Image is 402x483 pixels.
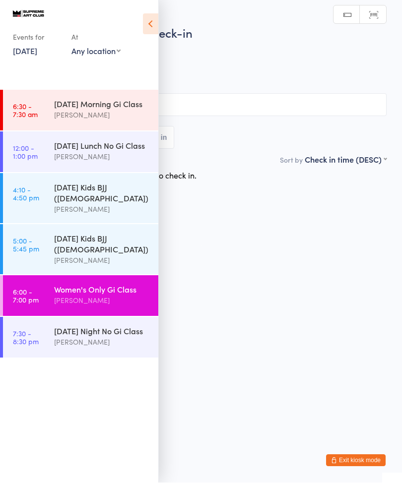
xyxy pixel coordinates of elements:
div: [DATE] Morning Gi Class [54,99,150,110]
time: 6:30 - 7:30 am [13,103,38,119]
button: Exit kiosk mode [326,455,386,467]
div: [DATE] Kids BJJ ([DEMOGRAPHIC_DATA]) [54,182,150,204]
a: 7:30 -8:30 pm[DATE] Night No Gi Class[PERSON_NAME] [3,317,158,358]
div: [PERSON_NAME] [54,255,150,266]
div: Any location [71,46,121,57]
div: Women's Only Gi Class [54,284,150,295]
input: Search [15,94,387,117]
time: 12:00 - 1:00 pm [13,144,38,160]
div: [PERSON_NAME] [54,151,150,163]
div: Events for [13,29,62,46]
a: 12:00 -1:00 pm[DATE] Lunch No Gi Class[PERSON_NAME] [3,132,158,173]
span: BJJ - Adults [15,76,387,86]
div: [PERSON_NAME] [54,295,150,306]
a: 4:10 -4:50 pm[DATE] Kids BJJ ([DEMOGRAPHIC_DATA])[PERSON_NAME] [3,174,158,224]
div: [PERSON_NAME] [54,204,150,215]
span: [PERSON_NAME] [15,66,371,76]
a: 6:00 -7:00 pmWomen's Only Gi Class[PERSON_NAME] [3,276,158,316]
h2: Women's Only Gi Class Check-in [15,25,387,41]
span: [PERSON_NAME] [15,56,371,66]
time: 5:00 - 5:45 pm [13,237,39,253]
span: [DATE] 6:00pm [15,46,371,56]
a: 5:00 -5:45 pm[DATE] Kids BJJ ([DEMOGRAPHIC_DATA])[PERSON_NAME] [3,225,158,275]
time: 6:00 - 7:00 pm [13,288,39,304]
img: Supreme Art Club Pty Ltd [10,8,47,19]
div: [PERSON_NAME] [54,337,150,348]
div: [DATE] Night No Gi Class [54,326,150,337]
div: [DATE] Lunch No Gi Class [54,140,150,151]
time: 4:10 - 4:50 pm [13,186,39,202]
div: At [71,29,121,46]
div: [DATE] Kids BJJ ([DEMOGRAPHIC_DATA]) [54,233,150,255]
a: 6:30 -7:30 am[DATE] Morning Gi Class[PERSON_NAME] [3,90,158,131]
label: Sort by [280,155,303,165]
time: 7:30 - 8:30 pm [13,330,39,346]
div: [PERSON_NAME] [54,110,150,121]
a: [DATE] [13,46,37,57]
div: Check in time (DESC) [305,154,387,165]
